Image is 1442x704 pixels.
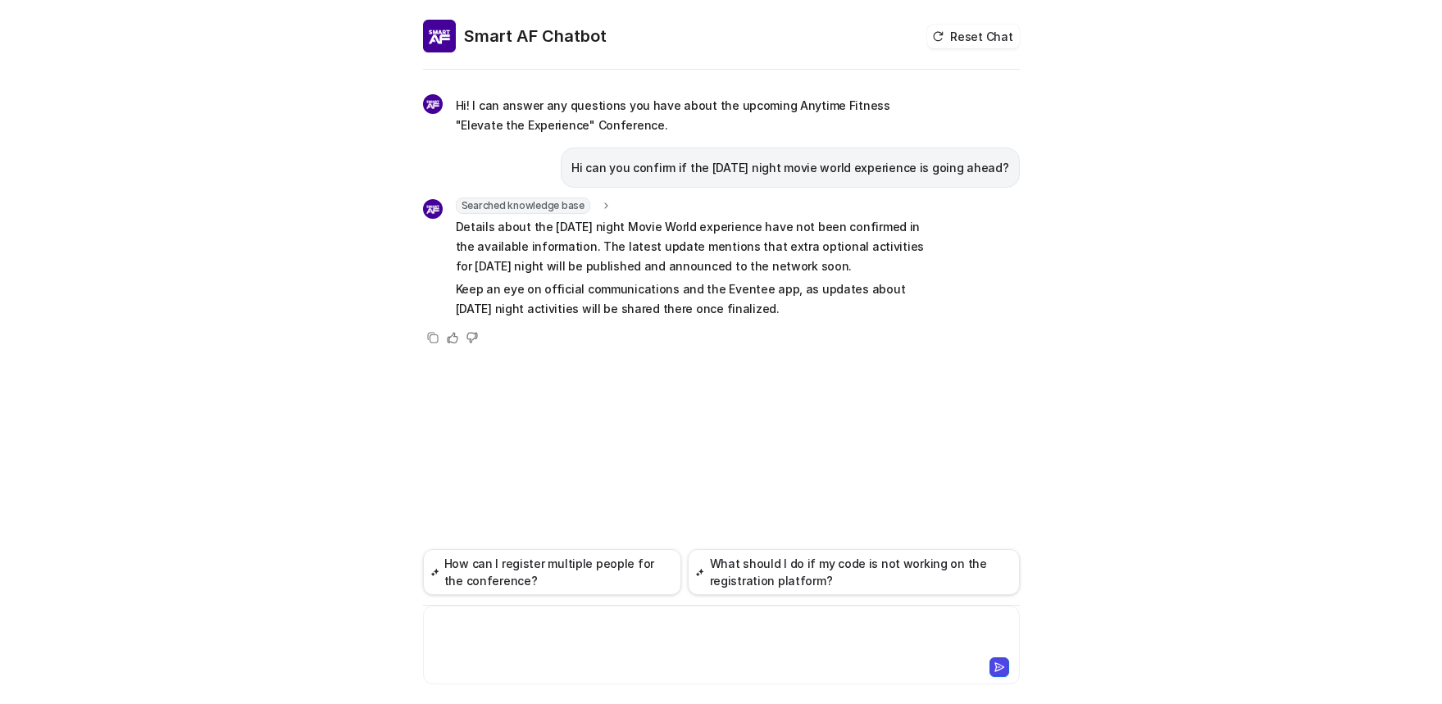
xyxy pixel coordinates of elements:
h2: Smart AF Chatbot [464,25,607,48]
button: What should I do if my code is not working on the registration platform? [688,549,1019,595]
p: Hi! I can answer any questions you have about the upcoming Anytime Fitness "Elevate the Experienc... [456,96,935,135]
p: Keep an eye on official communications and the Eventee app, as updates about [DATE] night activit... [456,279,935,319]
img: Widget [423,199,443,219]
span: Searched knowledge base [456,198,590,214]
p: Hi can you confirm if the [DATE] night movie world experience is going ahead? [571,158,1008,178]
p: Details about the [DATE] night Movie World experience have not been confirmed in the available in... [456,217,935,276]
img: Widget [423,94,443,114]
img: Widget [423,20,456,52]
button: Reset Chat [927,25,1019,48]
button: How can I register multiple people for the conference? [423,549,682,595]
